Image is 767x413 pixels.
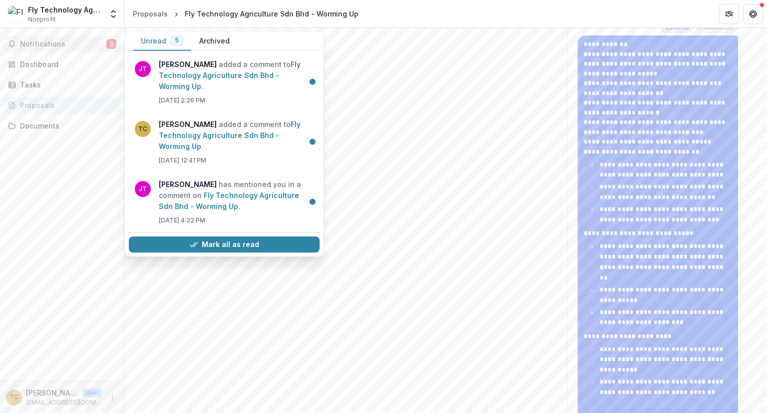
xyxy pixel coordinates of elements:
[106,391,118,403] button: More
[106,39,116,49] span: 5
[4,76,120,93] a: Tasks
[20,100,112,110] div: Proposals
[20,59,112,69] div: Dashboard
[4,97,120,113] a: Proposals
[129,236,320,252] button: Mark all as read
[20,120,112,131] div: Documents
[28,15,56,24] span: Nonprofit
[159,59,314,92] p: added a comment to .
[26,398,102,407] p: [EMAIL_ADDRESS][DOMAIN_NAME]
[26,387,78,398] p: [PERSON_NAME]
[133,31,191,51] button: Unread
[133,8,168,19] div: Proposals
[129,6,172,21] a: Proposals
[129,6,363,21] nav: breadcrumb
[159,120,301,150] a: Fly Technology Agriculture Sdn Bhd - Worming Up
[4,56,120,72] a: Dashboard
[159,60,301,90] a: Fly Technology Agriculture Sdn Bhd - Worming Up
[743,4,763,24] button: Get Help
[9,394,18,400] div: Tan Pei Chin
[8,6,24,22] img: Fly Technology Agriculture Sdn Bhd
[20,79,112,90] div: Tasks
[159,119,314,152] p: added a comment to .
[719,4,739,24] button: Partners
[175,37,179,44] span: 5
[4,117,120,134] a: Documents
[191,31,238,51] button: Archived
[28,4,102,15] div: Fly Technology Agriculture Sdn Bhd
[4,36,120,52] button: Notifications5
[185,8,359,19] div: Fly Technology Agriculture Sdn Bhd - Worming Up
[159,179,314,212] p: has mentioned you in a comment on .
[106,4,120,24] button: Open entity switcher
[82,388,102,397] p: User
[159,191,299,210] a: Fly Technology Agriculture Sdn Bhd - Worming Up
[20,40,106,48] span: Notifications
